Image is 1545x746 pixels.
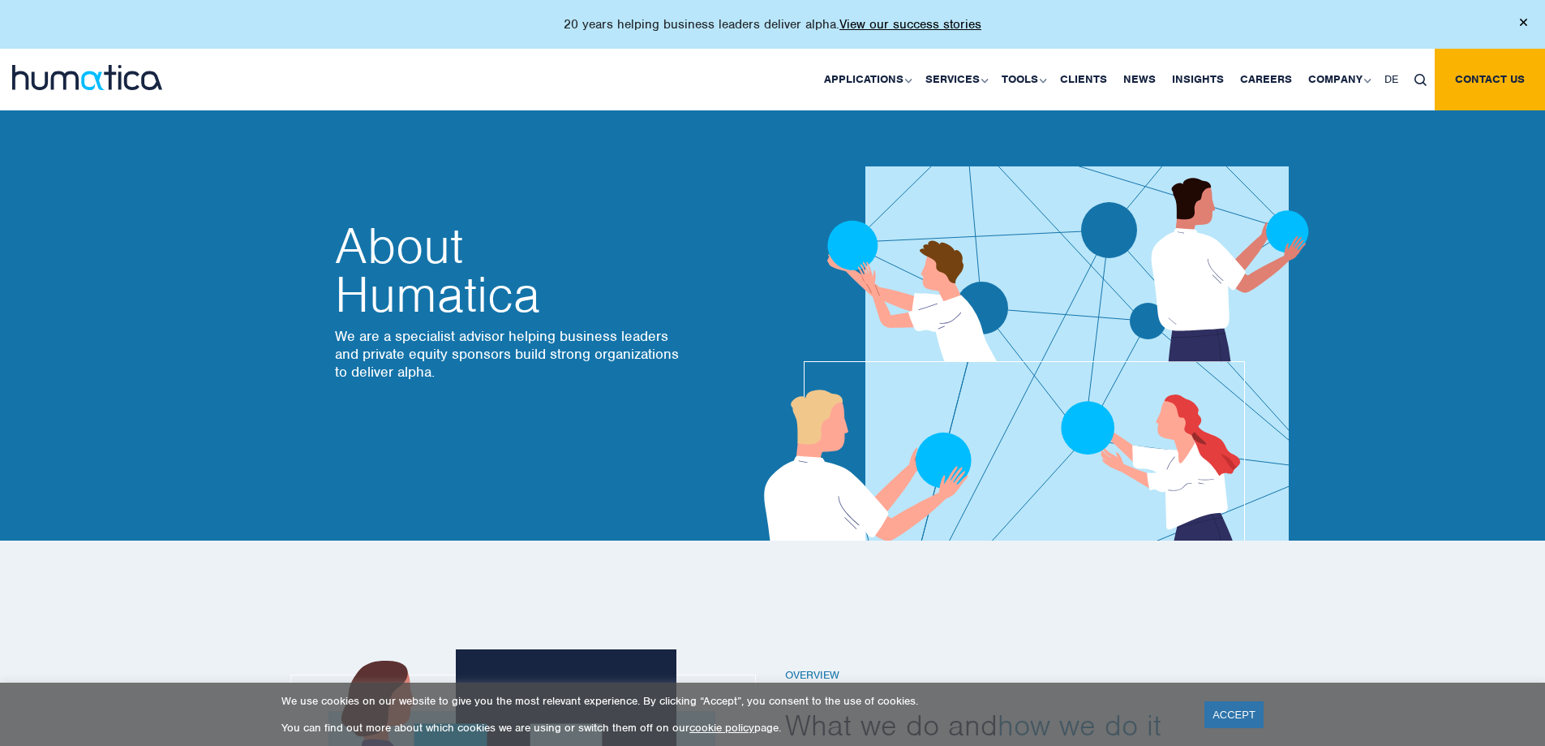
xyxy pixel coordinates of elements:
a: Applications [816,49,917,110]
a: View our success stories [839,16,981,32]
a: Contact us [1435,49,1545,110]
span: DE [1384,72,1398,86]
a: cookie policy [689,721,754,735]
img: logo [12,65,162,90]
a: Tools [994,49,1052,110]
a: Careers [1232,49,1300,110]
p: 20 years helping business leaders deliver alpha. [564,16,981,32]
h6: Overview [785,669,1223,683]
a: Services [917,49,994,110]
a: Insights [1164,49,1232,110]
a: DE [1376,49,1406,110]
p: You can find out more about which cookies we are using or switch them off on our page. [281,721,1184,735]
h2: Humatica [335,222,684,319]
a: Company [1300,49,1376,110]
span: About [335,222,684,270]
img: about_banner1 [716,72,1354,541]
a: News [1115,49,1164,110]
p: We use cookies on our website to give you the most relevant experience. By clicking “Accept”, you... [281,694,1184,708]
a: ACCEPT [1204,701,1264,728]
a: Clients [1052,49,1115,110]
img: search_icon [1414,74,1427,86]
p: We are a specialist advisor helping business leaders and private equity sponsors build strong org... [335,327,684,381]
